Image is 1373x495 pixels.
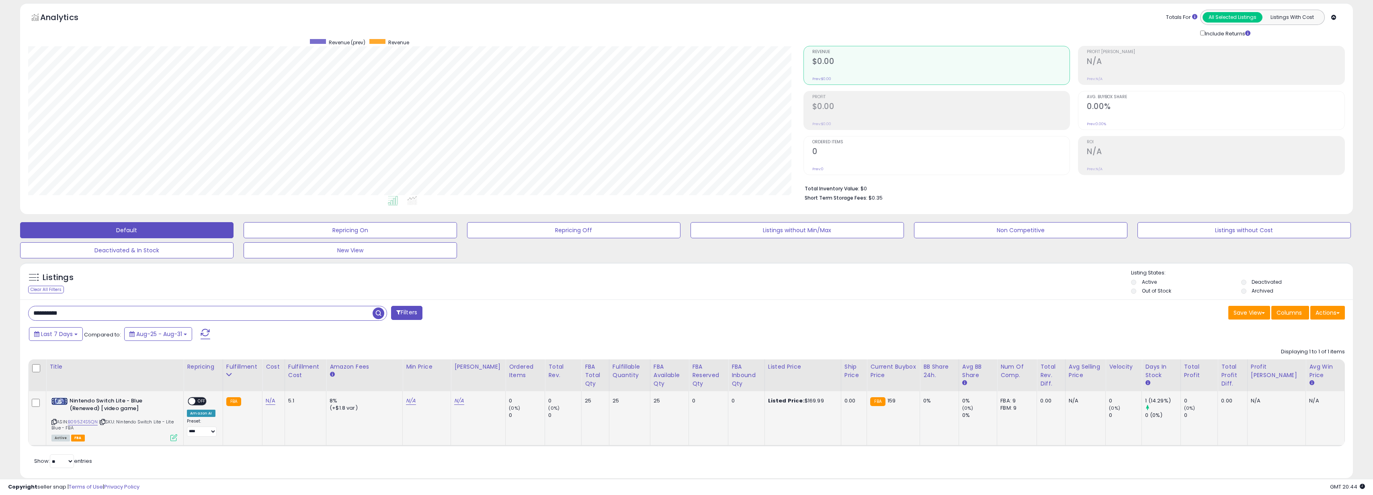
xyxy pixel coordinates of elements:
a: N/A [454,397,464,405]
strong: Copyright [8,483,37,491]
div: Avg BB Share [962,363,994,379]
div: 25 [613,397,644,404]
button: Deactivated & In Stock [20,242,234,258]
label: Active [1142,278,1157,285]
div: FBA inbound Qty [732,363,761,388]
small: Prev: N/A [1087,167,1102,171]
div: 0 [509,412,545,419]
small: Avg BB Share. [962,379,967,387]
a: Terms of Use [69,483,103,491]
h5: Analytics [40,12,94,25]
div: 0% [962,397,997,404]
h2: $0.00 [812,57,1070,68]
button: Save View [1228,306,1270,320]
span: Ordered Items [812,140,1070,144]
div: 0 [1184,397,1218,404]
div: (+$1.8 var) [330,404,396,412]
div: Amazon AI [187,410,215,417]
div: Days In Stock [1145,363,1177,379]
div: FBA Reserved Qty [692,363,725,388]
div: Include Returns [1194,29,1260,38]
div: Avg Selling Price [1069,363,1102,379]
h2: 0.00% [1087,102,1344,113]
div: 0.00 [1221,397,1241,404]
span: Revenue (prev) [329,39,365,46]
button: Aug-25 - Aug-31 [124,327,192,341]
div: FBA Total Qty [585,363,606,388]
button: Listings With Cost [1262,12,1322,23]
div: 25 [654,397,682,404]
div: Amazon Fees [330,363,399,371]
span: $0.35 [869,194,883,202]
div: Totals For [1166,14,1197,21]
span: 159 [887,397,896,404]
div: BB Share 24h. [923,363,955,379]
label: Archived [1252,287,1273,294]
small: Prev: $0.00 [812,76,831,81]
div: Clear All Filters [28,286,64,293]
div: 0 (0%) [1145,412,1180,419]
span: 2025-09-8 20:44 GMT [1330,483,1365,491]
div: FBA Available Qty [654,363,685,388]
h2: 0 [812,147,1070,158]
div: Min Price [406,363,447,371]
div: 0 [509,397,545,404]
span: Aug-25 - Aug-31 [136,330,182,338]
div: 0 [692,397,722,404]
span: ROI [1087,140,1344,144]
div: Fulfillable Quantity [613,363,647,379]
div: Num of Comp. [1000,363,1033,379]
small: (0%) [1184,405,1195,411]
button: All Selected Listings [1203,12,1262,23]
b: Short Term Storage Fees: [805,194,867,201]
div: Cost [266,363,281,371]
div: N/A [1069,397,1100,404]
b: Total Inventory Value: [805,185,859,192]
button: Repricing On [244,222,457,238]
div: Fulfillment [226,363,259,371]
a: B095Z4S5QN [68,419,98,425]
span: OFF [195,398,208,405]
a: Privacy Policy [104,483,139,491]
p: Listing States: [1131,269,1353,277]
div: Fulfillment Cost [288,363,323,379]
div: FBM: 9 [1000,404,1031,412]
div: Listed Price [768,363,838,371]
div: N/A [1251,397,1299,404]
span: Avg. Buybox Share [1087,95,1344,99]
div: 0 [548,412,581,419]
small: Prev: $0.00 [812,122,831,126]
div: Total Rev. Diff. [1040,363,1062,388]
a: N/A [406,397,416,405]
div: Velocity [1109,363,1138,371]
small: (0%) [509,405,520,411]
div: Ship Price [844,363,864,379]
div: 0 [548,397,581,404]
button: Listings without Min/Max [691,222,904,238]
div: Total Rev. [548,363,578,379]
small: (0%) [1109,405,1120,411]
span: | SKU: Nintendo Switch Lite - Lite Blue - FBA [51,419,174,431]
div: 0% [923,397,952,404]
div: Profit [PERSON_NAME] [1251,363,1302,379]
small: (0%) [548,405,559,411]
small: FBA [226,397,241,406]
div: 25 [585,397,603,404]
button: Repricing Off [467,222,680,238]
div: Preset: [187,419,216,437]
div: 1 (14.29%) [1145,397,1180,404]
h5: Listings [43,272,74,283]
h2: N/A [1087,147,1344,158]
button: Listings without Cost [1137,222,1351,238]
div: 8% [330,397,396,404]
button: Columns [1271,306,1309,320]
div: N/A [1309,397,1338,404]
button: New View [244,242,457,258]
div: [PERSON_NAME] [454,363,502,371]
span: FBA [71,435,85,441]
span: Compared to: [84,331,121,338]
button: Actions [1310,306,1345,320]
div: seller snap | | [8,483,139,491]
div: 0 [1184,412,1218,419]
label: Deactivated [1252,278,1282,285]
